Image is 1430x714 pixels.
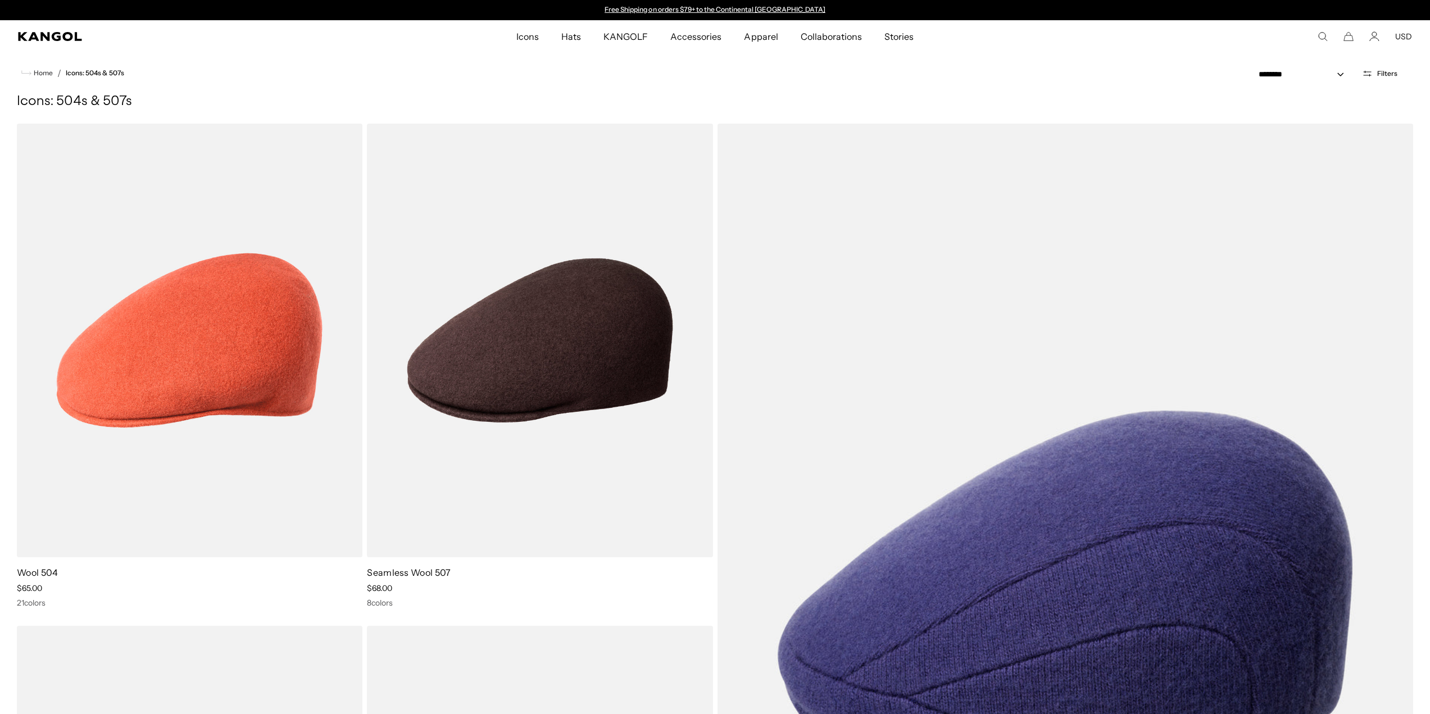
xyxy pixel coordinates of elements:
a: Free Shipping on orders $79+ to the Continental [GEOGRAPHIC_DATA] [605,5,825,13]
div: 21 colors [17,598,362,608]
select: Sort by: Featured [1254,69,1355,80]
span: $65.00 [17,583,42,593]
img: Seamless Wool 507 [367,124,712,557]
span: Stories [884,20,914,53]
span: $68.00 [367,583,392,593]
a: Accessories [659,20,733,53]
a: Stories [873,20,925,53]
button: Open filters [1355,69,1404,79]
summary: Search here [1318,31,1328,42]
div: 8 colors [367,598,712,608]
a: Account [1369,31,1379,42]
div: Announcement [600,6,831,15]
div: 1 of 2 [600,6,831,15]
a: Icons [505,20,550,53]
button: Cart [1343,31,1354,42]
h1: Icons: 504s & 507s [17,93,1413,110]
span: KANGOLF [603,20,648,53]
a: Hats [550,20,592,53]
span: Hats [561,20,581,53]
a: Icons: 504s & 507s [66,69,124,77]
span: Apparel [744,20,778,53]
a: Collaborations [789,20,873,53]
slideshow-component: Announcement bar [600,6,831,15]
span: Filters [1377,70,1397,78]
span: Collaborations [801,20,862,53]
a: Wool 504 [17,567,58,578]
a: Home [21,68,53,78]
span: Home [31,69,53,77]
li: / [53,66,61,80]
a: Apparel [733,20,789,53]
a: Kangol [18,32,343,41]
a: KANGOLF [592,20,659,53]
img: Wool 504 [17,124,362,557]
a: Seamless Wool 507 [367,567,451,578]
span: Accessories [670,20,721,53]
span: Icons [516,20,539,53]
button: USD [1395,31,1412,42]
